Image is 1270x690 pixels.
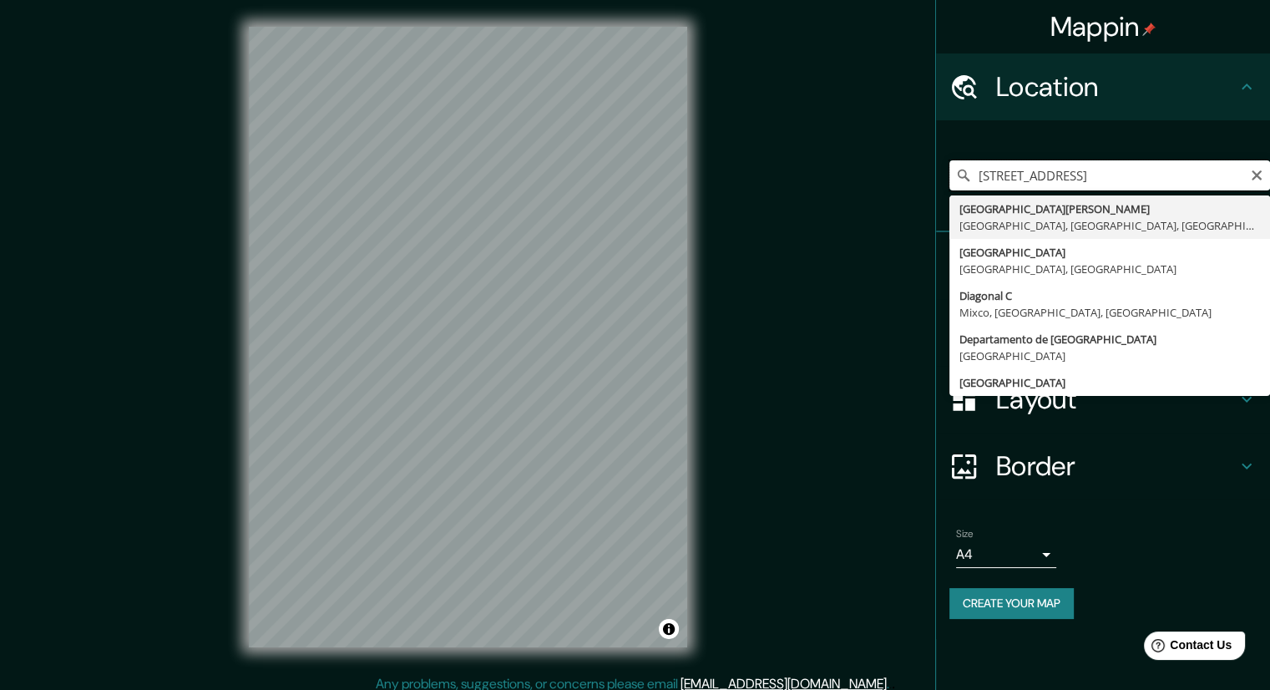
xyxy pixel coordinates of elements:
img: pin-icon.png [1142,23,1156,36]
h4: Layout [996,383,1237,416]
div: [GEOGRAPHIC_DATA][PERSON_NAME] [959,200,1260,217]
div: Departamento de [GEOGRAPHIC_DATA] [959,331,1260,348]
button: Create your map [949,588,1074,619]
div: [GEOGRAPHIC_DATA], [GEOGRAPHIC_DATA], [GEOGRAPHIC_DATA] [959,217,1260,234]
div: [GEOGRAPHIC_DATA] [959,348,1260,364]
h4: Border [996,449,1237,483]
label: Size [956,527,974,541]
div: [GEOGRAPHIC_DATA] [959,244,1260,261]
div: Diagonal C [959,287,1260,304]
h4: Mappin [1050,10,1156,43]
div: [GEOGRAPHIC_DATA] [959,374,1260,391]
h4: Location [996,70,1237,104]
div: Layout [936,366,1270,433]
div: Mixco, [GEOGRAPHIC_DATA], [GEOGRAPHIC_DATA] [959,304,1260,321]
div: [GEOGRAPHIC_DATA], [GEOGRAPHIC_DATA] [959,261,1260,277]
div: Pins [936,232,1270,299]
button: Toggle attribution [659,619,679,639]
input: Pick your city or area [949,160,1270,190]
div: Style [936,299,1270,366]
button: Clear [1250,166,1263,182]
div: Border [936,433,1270,500]
iframe: Help widget launcher [1121,625,1252,672]
div: A4 [956,541,1056,568]
div: Location [936,53,1270,120]
canvas: Map [249,27,687,647]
